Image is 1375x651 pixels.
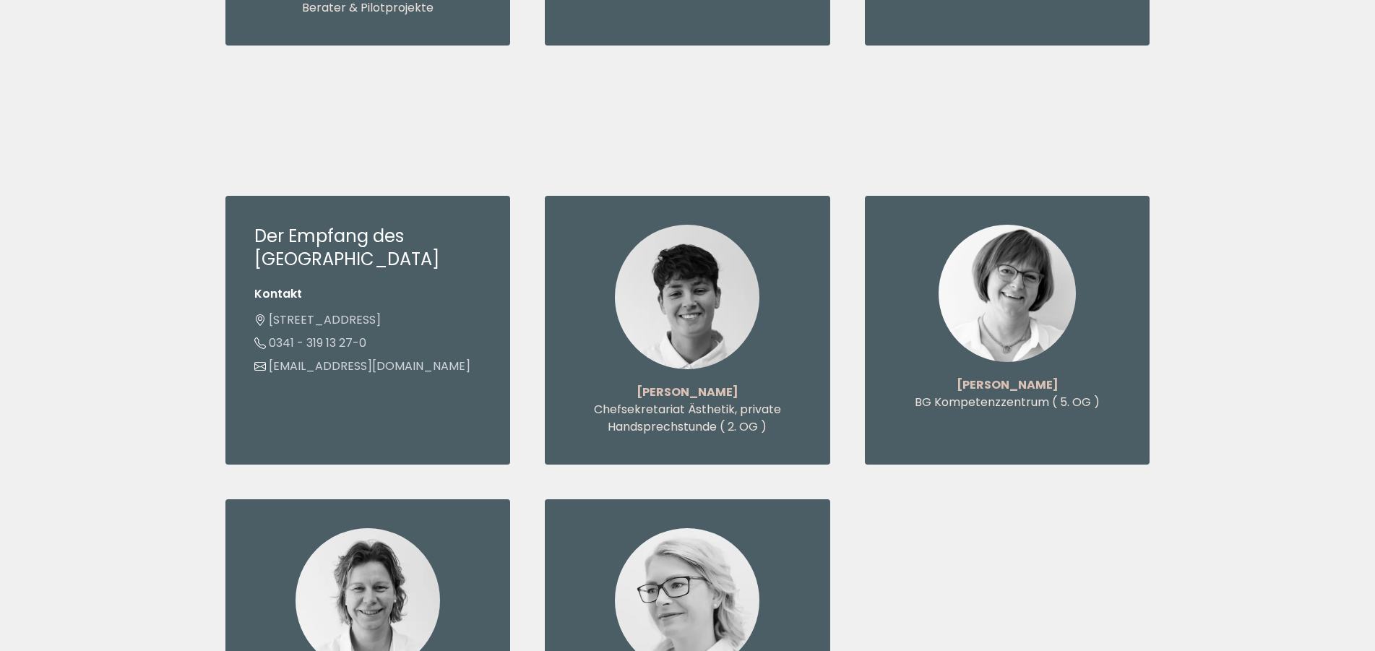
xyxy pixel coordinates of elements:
a: [STREET_ADDRESS] [254,312,381,329]
p: BG Kompetenzzentrum ( 5. OG ) [894,395,1121,412]
li: Kontakt [254,286,482,303]
h3: Der Empfang des [GEOGRAPHIC_DATA] [254,225,482,272]
p: Chefsekretariat Ästhetik, private Handsprechstunde ( 2. OG ) [574,402,801,436]
p: [PERSON_NAME] [894,377,1121,395]
a: 0341 - 319 13 27-0 [254,335,366,352]
img: Celina Herbst - Chefsekretariat Ästhetik, private Handsprechstunde ( 2. OG ) [615,225,759,370]
p: [PERSON_NAME] [574,384,801,402]
img: Claudia Fritz - BG Kompetenzzentrum ( 5. OG ) [939,225,1076,363]
a: [EMAIL_ADDRESS][DOMAIN_NAME] [254,358,470,375]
